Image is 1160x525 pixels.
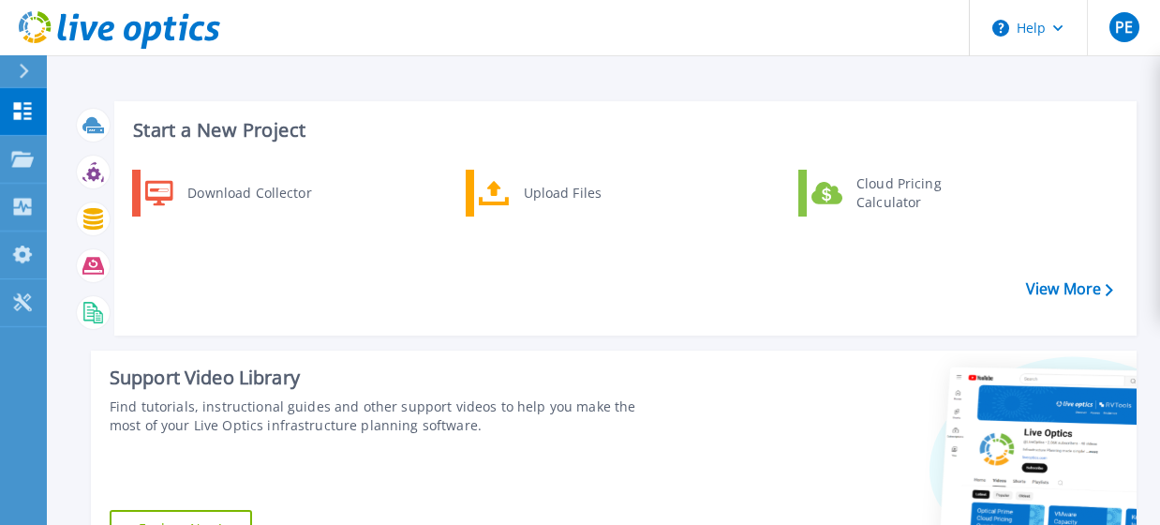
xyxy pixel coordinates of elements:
div: Support Video Library [110,366,652,390]
a: Cloud Pricing Calculator [798,170,990,217]
span: PE [1115,20,1133,35]
a: Upload Files [466,170,658,217]
div: Upload Files [514,174,653,212]
div: Download Collector [178,174,320,212]
h3: Start a New Project [133,120,1112,141]
div: Cloud Pricing Calculator [847,174,986,212]
a: Download Collector [132,170,324,217]
a: View More [1026,280,1113,298]
div: Find tutorials, instructional guides and other support videos to help you make the most of your L... [110,397,652,435]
